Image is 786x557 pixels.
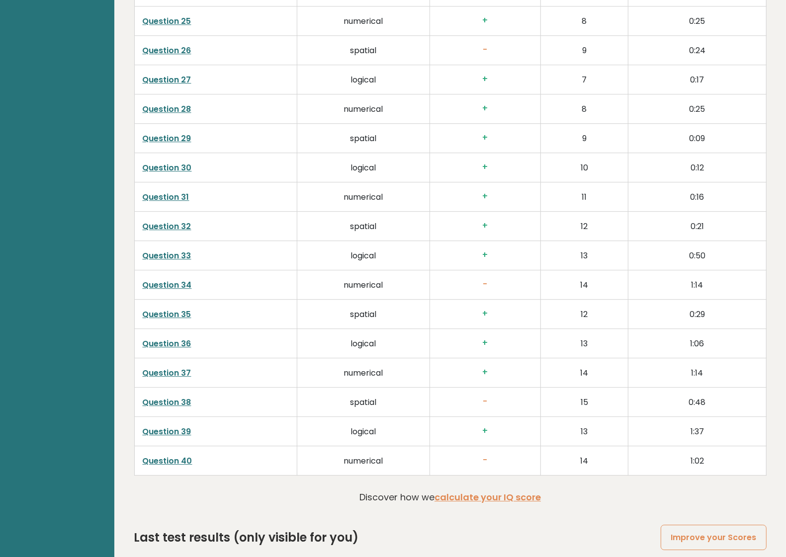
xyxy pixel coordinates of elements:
a: Question 27 [143,74,191,85]
td: spatial [297,35,430,65]
h3: + [438,162,532,172]
a: Question 35 [143,309,191,320]
h3: + [438,15,532,26]
h3: + [438,250,532,260]
h3: - [438,455,532,466]
td: numerical [297,358,430,387]
td: numerical [297,94,430,123]
h3: + [438,191,532,202]
td: 1:14 [628,358,766,387]
td: 0:50 [628,240,766,270]
td: 0:25 [628,6,766,35]
td: numerical [297,270,430,299]
td: 15 [540,387,628,416]
a: Question 26 [143,45,191,56]
td: logical [297,153,430,182]
td: 0:24 [628,35,766,65]
a: Question 39 [143,426,191,437]
td: 1:37 [628,416,766,446]
td: spatial [297,299,430,328]
td: numerical [297,182,430,211]
a: Question 29 [143,133,191,144]
h3: - [438,45,532,55]
td: spatial [297,387,430,416]
h3: - [438,397,532,407]
h2: Last test results (only visible for you) [134,529,359,547]
td: logical [297,65,430,94]
td: 0:25 [628,94,766,123]
a: Question 38 [143,397,191,408]
a: Question 40 [143,455,192,467]
td: 14 [540,270,628,299]
td: 8 [540,6,628,35]
td: 13 [540,240,628,270]
a: Question 33 [143,250,191,261]
td: 1:14 [628,270,766,299]
h3: + [438,367,532,378]
a: Improve your Scores [661,525,766,550]
td: 0:21 [628,211,766,240]
td: 12 [540,211,628,240]
td: 13 [540,416,628,446]
td: 9 [540,123,628,153]
a: Question 36 [143,338,191,349]
td: 10 [540,153,628,182]
td: spatial [297,211,430,240]
a: Question 37 [143,367,191,379]
td: 13 [540,328,628,358]
td: 0:09 [628,123,766,153]
td: 0:48 [628,387,766,416]
td: 0:16 [628,182,766,211]
h3: - [438,279,532,290]
td: 9 [540,35,628,65]
h3: + [438,309,532,319]
td: 0:17 [628,65,766,94]
a: calculate your IQ score [435,491,541,503]
h3: + [438,426,532,436]
td: logical [297,240,430,270]
td: numerical [297,446,430,475]
a: Question 34 [143,279,192,291]
a: Question 25 [143,15,191,27]
a: Question 30 [143,162,192,173]
td: 1:06 [628,328,766,358]
td: 7 [540,65,628,94]
h3: + [438,103,532,114]
p: Discover how we [359,490,541,504]
h3: + [438,338,532,348]
a: Question 31 [143,191,189,203]
td: 1:02 [628,446,766,475]
td: numerical [297,6,430,35]
td: 14 [540,446,628,475]
h3: + [438,221,532,231]
a: Question 28 [143,103,191,115]
td: logical [297,416,430,446]
a: Question 32 [143,221,191,232]
h3: + [438,133,532,143]
td: 0:29 [628,299,766,328]
td: 14 [540,358,628,387]
td: 12 [540,299,628,328]
h3: + [438,74,532,84]
td: 0:12 [628,153,766,182]
td: 11 [540,182,628,211]
td: 8 [540,94,628,123]
td: logical [297,328,430,358]
td: spatial [297,123,430,153]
